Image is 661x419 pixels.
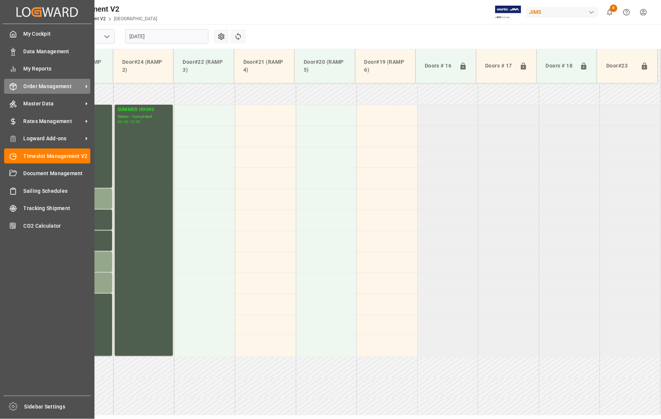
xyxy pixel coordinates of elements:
[24,30,91,38] span: My Cockpit
[526,5,601,19] button: JIMS
[24,170,91,177] span: Document Management
[24,100,83,108] span: Master Data
[24,187,91,195] span: Sailing Schedules
[483,59,517,73] div: Doors # 17
[24,83,83,90] span: Order Management
[101,31,112,42] button: open menu
[24,135,83,143] span: Logward Add-ons
[129,120,130,123] div: -
[119,55,167,77] div: Door#24 (RAMP 2)
[4,62,90,76] a: My Reports
[118,114,170,120] div: Status - Completed
[180,55,228,77] div: Door#22 (RAMP 3)
[526,7,598,18] div: JIMS
[24,65,91,73] span: My Reports
[130,120,141,123] div: 12:00
[4,183,90,198] a: Sailing Schedules
[24,403,91,411] span: Sidebar Settings
[495,6,521,19] img: Exertis%20JAM%20-%20Email%20Logo.jpg_1722504956.jpg
[301,55,349,77] div: Door#20 (RAMP 5)
[118,106,170,114] div: SUMMER HOURS
[4,27,90,41] a: My Cockpit
[4,149,90,163] a: Timeslot Management V2
[4,201,90,216] a: Tracking Shipment
[24,152,91,160] span: Timeslot Management V2
[361,55,409,77] div: Door#19 (RAMP 6)
[24,204,91,212] span: Tracking Shipment
[610,5,618,12] span: 8
[603,59,638,73] div: Door#23
[618,4,635,21] button: Help Center
[422,59,456,73] div: Doors # 16
[24,48,91,56] span: Data Management
[33,3,157,15] div: Timeslot Management V2
[4,218,90,233] a: CO2 Calculator
[4,166,90,181] a: Document Management
[601,4,618,21] button: show 8 new notifications
[4,44,90,59] a: Data Management
[118,120,129,123] div: 06:00
[24,117,83,125] span: Rates Management
[543,59,577,73] div: Doors # 18
[24,222,91,230] span: CO2 Calculator
[125,29,208,44] input: DD-MM-YYYY
[240,55,288,77] div: Door#21 (RAMP 4)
